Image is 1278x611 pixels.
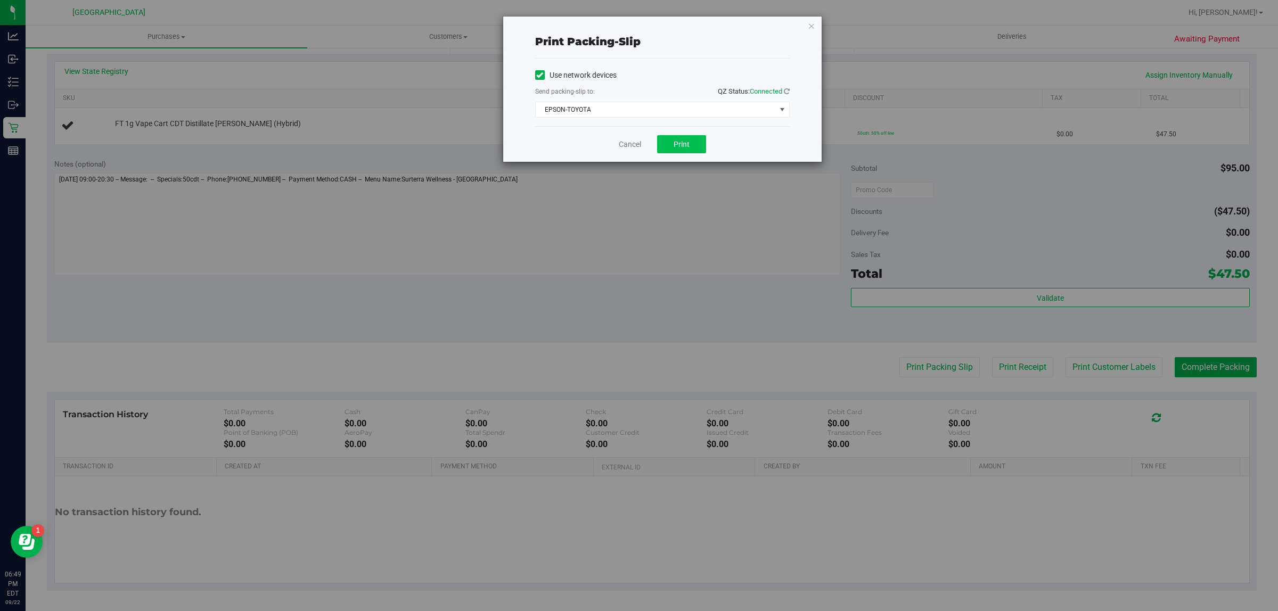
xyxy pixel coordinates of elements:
iframe: Resource center [11,526,43,558]
span: Connected [750,87,782,95]
span: Print packing-slip [535,35,641,48]
span: QZ Status: [718,87,790,95]
span: Print [674,140,690,148]
label: Send packing-slip to: [535,87,595,96]
span: EPSON-TOYOTA [536,102,776,117]
button: Print [657,135,706,153]
span: select [775,102,789,117]
a: Cancel [619,139,641,150]
label: Use network devices [535,70,617,81]
iframe: Resource center unread badge [31,524,44,537]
